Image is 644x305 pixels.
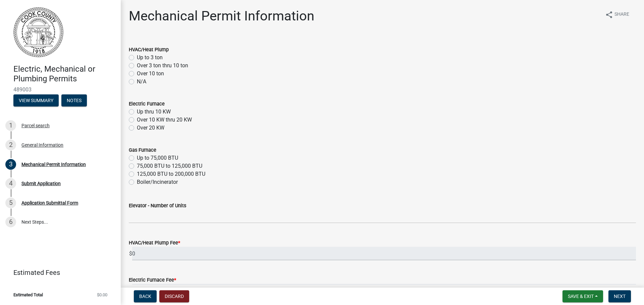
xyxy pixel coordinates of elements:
[137,108,171,116] label: Up thru 10 KW
[13,64,115,84] h4: Electric, Mechanical or Plumbing Permits
[13,98,59,103] wm-modal-confirm: Summary
[137,116,192,124] label: Over 10 KW thru 20 KW
[97,293,107,297] span: $0.00
[159,290,189,302] button: Discard
[129,284,132,298] span: $
[129,102,165,106] label: Electric Furnace
[21,143,63,147] div: General Information
[129,247,132,260] span: $
[137,162,202,170] label: 75,000 BTU to 125,000 BTU
[5,217,16,227] div: 6
[137,170,205,178] label: 125,000 BTU to 200,000 BTU
[134,290,157,302] button: Back
[21,181,61,186] div: Submit Application
[5,159,16,170] div: 3
[21,201,78,205] div: Application Submittal Form
[137,78,146,86] label: N/A
[608,290,631,302] button: Next
[129,48,169,52] label: HVAC/Heat Plump
[21,162,86,167] div: Mechanical Permit Information
[137,178,178,186] label: Boiler/Incinerator
[5,140,16,150] div: 2
[61,98,87,103] wm-modal-confirm: Notes
[13,7,63,57] img: Cook County, Georgia
[562,290,603,302] button: Save & Exit
[137,154,178,162] label: Up to 75,000 BTU
[137,54,163,62] label: Up to 3 ton
[129,148,156,153] label: Gas Furnace
[13,94,59,106] button: View Summary
[129,204,186,208] label: Elevator - Number of Units
[605,11,613,19] i: share
[139,294,151,299] span: Back
[129,8,314,24] h1: Mechanical Permit Information
[5,178,16,189] div: 4
[129,278,176,283] label: Electric Furnace Fee
[5,266,110,279] a: Estimated Fees
[129,241,180,245] label: HVAC/Heat Plump Fee
[137,124,164,132] label: Over 20 KW
[137,70,164,78] label: Over 10 ton
[614,294,626,299] span: Next
[13,293,43,297] span: Estimated Total
[614,11,629,19] span: Share
[600,8,635,21] button: shareShare
[137,62,188,70] label: Over 3 ton thru 10 ton
[5,120,16,131] div: 1
[568,294,594,299] span: Save & Exit
[13,86,107,93] span: 489003
[21,123,50,128] div: Parcel search
[5,198,16,208] div: 5
[61,94,87,106] button: Notes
